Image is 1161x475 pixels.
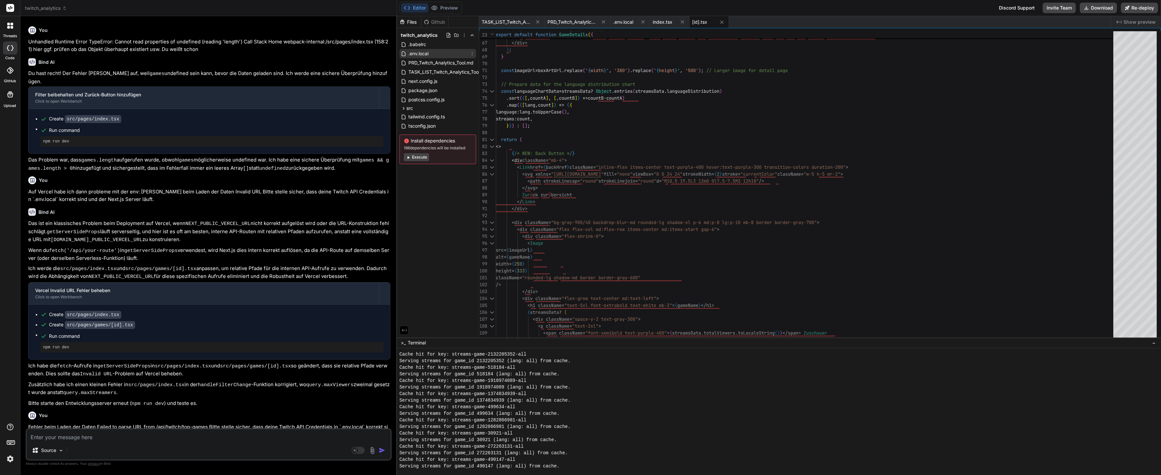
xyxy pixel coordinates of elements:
[717,226,719,232] span: >
[548,157,564,163] span: "mb-4"
[512,219,514,225] span: <
[408,96,445,104] span: postcss.config.js
[28,188,390,203] p: Auf Vercel habe ich dann probleme mit der env: [PERSON_NAME] beim Laden der Daten Invalid URL Bit...
[533,109,562,115] span: toUpperCase
[512,157,514,163] span: <
[591,88,593,94] span: ?
[488,143,496,150] div: Click to collapse the range.
[479,46,487,53] div: 68
[514,32,533,37] span: default
[520,226,554,232] span: div className
[633,88,635,94] span: (
[712,171,714,177] span: =
[535,102,538,108] span: ,
[479,198,487,205] div: 90
[727,164,846,170] span: xt-purple-300 transition-colors duration-200"
[588,95,604,101] span: countB
[488,226,496,233] div: Click to collapse the range.
[514,157,522,163] span: div
[28,156,390,172] p: Das Problem war, dass aufgerufen wurde, obwohl möglicherweise undefined war. Ich habe eine sicher...
[501,88,514,94] span: const
[488,102,496,109] div: Click to collapse the range.
[530,164,541,170] span: href
[488,164,496,171] div: Click to collapse the range.
[401,3,428,12] button: Editor
[520,102,522,108] span: (
[479,164,487,171] div: 85
[559,88,562,94] span: =
[598,178,635,184] span: strokeLinejoin
[740,171,777,177] span: "currentColor"
[520,137,522,142] span: (
[588,32,591,37] span: (
[259,166,286,171] code: undefined
[479,157,487,164] div: 84
[548,192,551,198] span: Ü
[614,88,633,94] span: entries
[496,32,512,37] span: export
[496,109,517,115] span: language
[479,122,487,129] div: 79
[817,219,819,225] span: >
[408,59,474,67] span: PRD_Twitch_Analytics_Tool.md
[501,137,517,142] span: return
[488,219,496,226] div: Click to collapse the range.
[609,67,612,73] span: ,
[554,171,601,177] span: [URL][DOMAIN_NAME]
[591,67,604,73] span: width
[559,32,588,37] span: GameDetails
[635,88,664,94] span: streamsData
[1080,3,1117,13] button: Download
[514,219,548,225] span: div className
[525,206,527,212] span: >
[479,95,487,102] div: 75
[554,95,556,101] span: [
[596,164,727,170] span: "inline-flex items-center text-purple-400 hover:te
[479,212,487,219] div: 92
[5,453,16,464] img: settings
[488,171,496,178] div: Click to collapse the range.
[81,158,117,163] code: games.length
[38,209,55,215] h6: Bind AI
[517,206,525,212] span: div
[667,88,719,94] span: languageDistribution
[408,68,489,76] span: TASK_LIST_Twitch_Analytics_Tool.md
[651,171,654,177] span: =
[369,447,376,454] img: attachment
[496,116,514,122] span: streams
[421,19,448,25] div: Github
[517,226,520,232] span: <
[179,158,194,163] code: games
[479,32,487,38] span: 23
[525,40,527,46] span: >
[614,171,617,177] span: =
[479,178,487,185] div: 87
[630,67,633,73] span: .
[633,171,651,177] span: viewBox
[633,67,651,73] span: replace
[29,283,379,304] button: Vercel Invalid URL Fehler behebenClick to open Workbench
[35,287,373,294] div: Vercel Invalid URL Fehler beheben
[58,448,64,453] img: Pick Models
[520,95,522,101] span: (
[488,233,496,240] div: Click to collapse the range.
[664,88,667,94] span: .
[801,171,804,177] span: =
[49,115,121,122] div: Create
[533,199,535,205] span: >
[517,40,525,46] span: div
[28,158,389,171] code: games && games.length > 0
[506,47,509,53] span: )
[509,47,512,53] span: ;
[564,109,567,115] span: )
[1121,3,1158,13] button: Re-deploy
[29,87,379,109] button: Filter beibehalten und Zurück-Button hinzufügenClick to open Workbench
[541,164,543,170] span: =
[525,171,548,177] span: svg xmlns
[685,67,698,73] span: '500'
[488,136,496,143] div: Click to collapse the range.
[688,226,717,232] span: tart gap-6"
[379,447,385,454] img: icon
[408,77,438,85] span: next.config.js
[150,71,164,77] code: games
